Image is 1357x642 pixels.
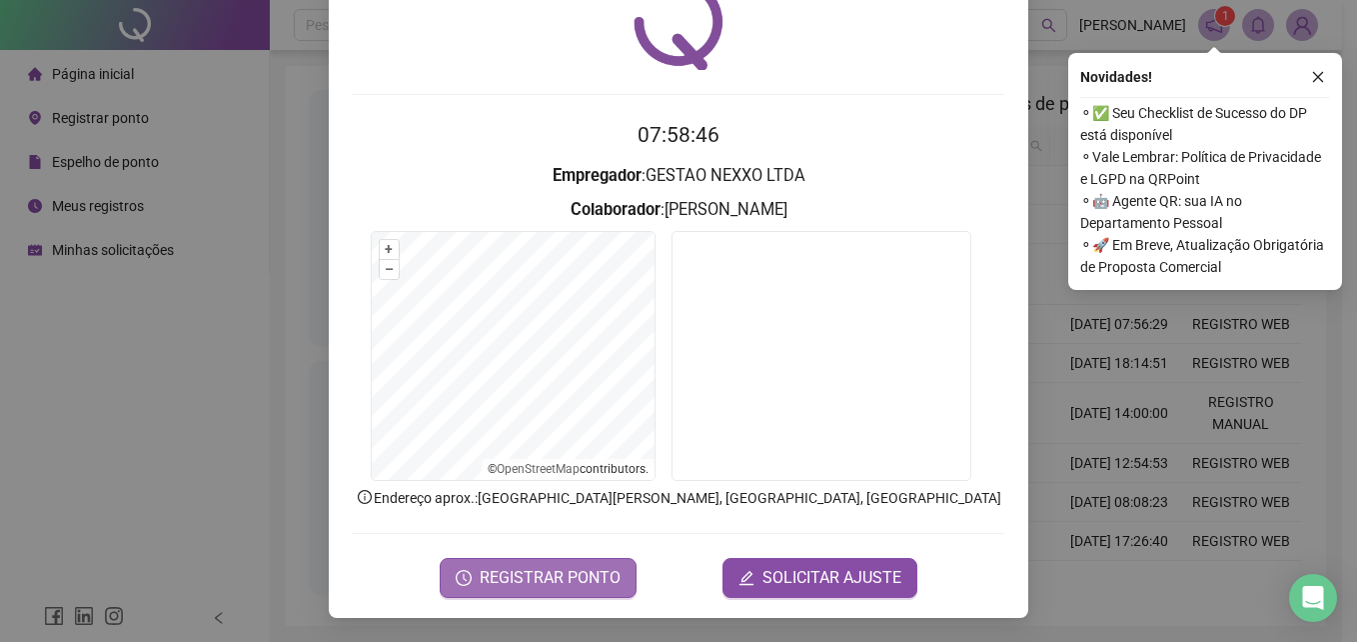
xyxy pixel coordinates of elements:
[1080,102,1330,146] span: ⚬ ✅ Seu Checklist de Sucesso do DP está disponível
[353,197,1004,223] h3: : [PERSON_NAME]
[380,240,399,259] button: +
[1080,190,1330,234] span: ⚬ 🤖 Agente QR: sua IA no Departamento Pessoal
[456,570,472,586] span: clock-circle
[1080,234,1330,278] span: ⚬ 🚀 Em Breve, Atualização Obrigatória de Proposta Comercial
[488,462,649,476] li: © contributors.
[480,566,621,590] span: REGISTRAR PONTO
[553,166,642,185] strong: Empregador
[1080,146,1330,190] span: ⚬ Vale Lembrar: Política de Privacidade e LGPD na QRPoint
[638,123,719,147] time: 07:58:46
[353,487,1004,509] p: Endereço aprox. : [GEOGRAPHIC_DATA][PERSON_NAME], [GEOGRAPHIC_DATA], [GEOGRAPHIC_DATA]
[571,200,661,219] strong: Colaborador
[738,570,754,586] span: edit
[440,558,637,598] button: REGISTRAR PONTO
[1080,66,1152,88] span: Novidades !
[1289,574,1337,622] div: Open Intercom Messenger
[380,260,399,279] button: –
[1311,70,1325,84] span: close
[353,163,1004,189] h3: : GESTAO NEXXO LTDA
[356,488,374,506] span: info-circle
[497,462,580,476] a: OpenStreetMap
[722,558,917,598] button: editSOLICITAR AJUSTE
[762,566,901,590] span: SOLICITAR AJUSTE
